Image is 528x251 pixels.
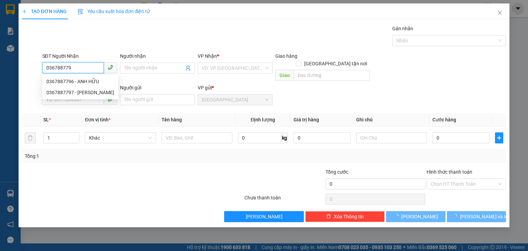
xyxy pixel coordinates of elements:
[281,132,288,143] span: kg
[294,70,370,81] input: Dọc đường
[353,113,430,127] th: Ghi chú
[326,214,331,219] span: delete
[198,53,217,59] span: VP Nhận
[46,89,114,96] div: 0367887797 - [PERSON_NAME]
[495,135,503,141] span: plus
[22,9,27,14] span: plus
[432,117,456,122] span: Cước hàng
[22,9,67,14] span: TẠO ĐƠN HÀNG
[497,10,503,15] span: close
[251,117,275,122] span: Định lượng
[85,117,111,122] span: Đơn vị tính
[447,211,506,222] button: [PERSON_NAME] và In
[42,76,118,87] div: 0367887796 - ANH HỮU
[460,213,508,220] span: [PERSON_NAME] và In
[162,132,232,143] input: VD: Bàn, Ghế
[202,95,268,105] span: Sài Gòn
[89,133,152,143] span: Khác
[43,117,49,122] span: SL
[25,152,204,160] div: Tổng: 1
[301,60,370,67] span: [GEOGRAPHIC_DATA] tận nơi
[294,132,351,143] input: 0
[78,9,150,14] span: Yêu cầu xuất hóa đơn điện tử
[185,65,191,71] span: user-add
[392,26,413,31] label: Gán nhãn
[275,70,294,81] span: Giao
[427,169,472,175] label: Hình thức thanh toán
[394,214,401,219] span: loading
[401,213,438,220] span: [PERSON_NAME]
[452,214,460,219] span: loading
[108,65,113,70] span: phone
[42,52,117,60] div: SĐT Người Nhận
[334,213,364,220] span: Xóa Thông tin
[224,211,304,222] button: [PERSON_NAME]
[294,117,319,122] span: Giá trị hàng
[326,169,348,175] span: Tổng cước
[120,52,195,60] div: Người nhận
[198,84,273,91] div: VP gửi
[490,3,509,23] button: Close
[244,194,324,206] div: Chưa thanh toán
[78,9,83,14] img: icon
[386,211,445,222] button: [PERSON_NAME]
[46,78,114,85] div: 0367887796 - ANH HỮU
[25,132,36,143] button: delete
[495,132,503,143] button: plus
[120,84,195,91] div: Người gửi
[162,117,182,122] span: Tên hàng
[356,132,427,143] input: Ghi Chú
[246,213,283,220] span: [PERSON_NAME]
[305,211,385,222] button: deleteXóa Thông tin
[275,53,297,59] span: Giao hàng
[42,87,118,98] div: 0367887797 - ANH HỮU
